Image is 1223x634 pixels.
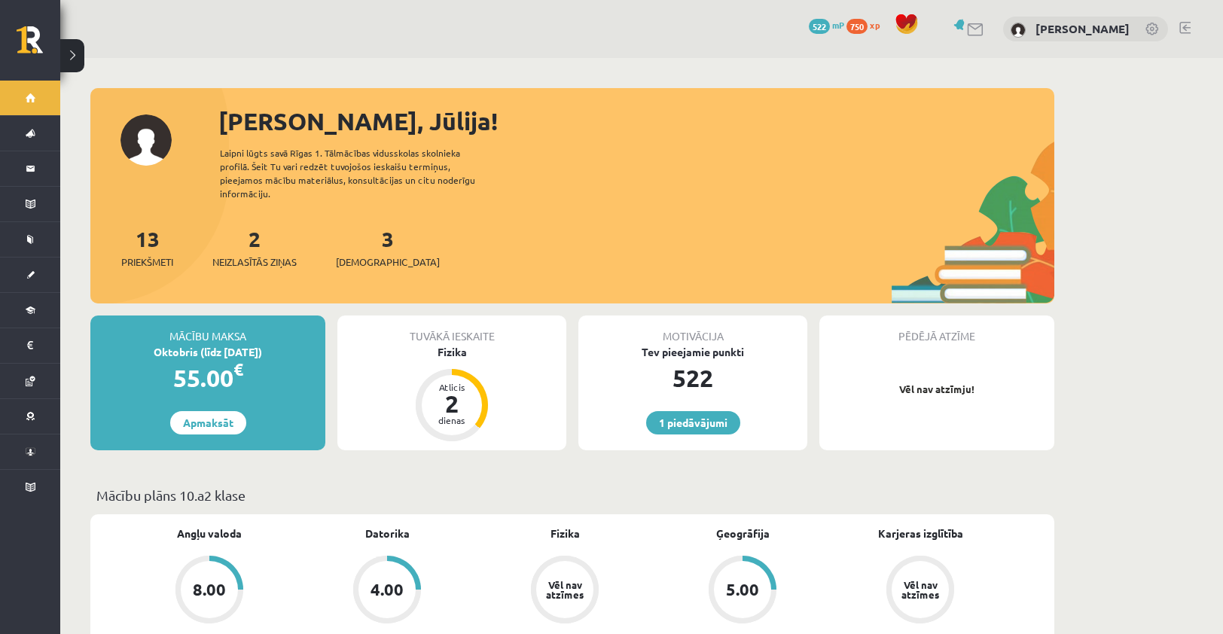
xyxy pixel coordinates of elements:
[654,556,831,626] a: 5.00
[220,146,502,200] div: Laipni lūgts savā Rīgas 1. Tālmācības vidusskolas skolnieka profilā. Šeit Tu vari redzēt tuvojošo...
[170,411,246,434] a: Apmaksāt
[878,526,963,541] a: Karjeras izglītība
[337,344,566,443] a: Fizika Atlicis 2 dienas
[429,392,474,416] div: 2
[218,103,1054,139] div: [PERSON_NAME], Jūlija!
[832,19,844,31] span: mP
[90,360,325,396] div: 55.00
[819,315,1054,344] div: Pēdējā atzīme
[337,315,566,344] div: Tuvākā ieskaite
[17,26,60,64] a: Rīgas 1. Tālmācības vidusskola
[337,344,566,360] div: Fizika
[212,225,297,270] a: 2Neizlasītās ziņas
[578,360,807,396] div: 522
[544,580,586,599] div: Vēl nav atzīmes
[429,416,474,425] div: dienas
[336,225,440,270] a: 3[DEMOGRAPHIC_DATA]
[212,255,297,270] span: Neizlasītās ziņas
[90,344,325,360] div: Oktobris (līdz [DATE])
[1035,21,1130,36] a: [PERSON_NAME]
[298,556,476,626] a: 4.00
[336,255,440,270] span: [DEMOGRAPHIC_DATA]
[646,411,740,434] a: 1 piedāvājumi
[1011,23,1026,38] img: Jūlija Volkova
[809,19,844,31] a: 522 mP
[96,485,1048,505] p: Mācību plāns 10.a2 klase
[177,526,242,541] a: Angļu valoda
[551,526,580,541] a: Fizika
[846,19,868,34] span: 750
[716,526,770,541] a: Ģeogrāfija
[90,315,325,344] div: Mācību maksa
[121,255,173,270] span: Priekšmeti
[476,556,654,626] a: Vēl nav atzīmes
[870,19,880,31] span: xp
[899,580,941,599] div: Vēl nav atzīmes
[365,526,410,541] a: Datorika
[193,581,226,598] div: 8.00
[233,358,243,380] span: €
[429,383,474,392] div: Atlicis
[726,581,759,598] div: 5.00
[846,19,887,31] a: 750 xp
[578,315,807,344] div: Motivācija
[578,344,807,360] div: Tev pieejamie punkti
[827,382,1047,397] p: Vēl nav atzīmju!
[831,556,1009,626] a: Vēl nav atzīmes
[371,581,404,598] div: 4.00
[809,19,830,34] span: 522
[120,556,298,626] a: 8.00
[121,225,173,270] a: 13Priekšmeti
